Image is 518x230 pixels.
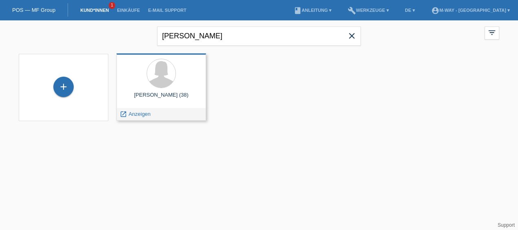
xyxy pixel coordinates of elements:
span: 1 [109,2,115,9]
i: build [348,7,356,15]
a: POS — MF Group [12,7,55,13]
input: Suche... [157,27,361,46]
i: launch [120,111,127,118]
i: filter_list [487,28,496,37]
a: E-Mail Support [144,8,191,13]
a: Support [498,222,515,228]
div: [PERSON_NAME] (38) [123,92,200,105]
a: bookAnleitung ▾ [290,8,336,13]
a: Kund*innen [76,8,113,13]
i: book [294,7,302,15]
div: Kund*in hinzufügen [54,80,73,94]
a: account_circlem-way - [GEOGRAPHIC_DATA] ▾ [427,8,514,13]
a: launch Anzeigen [120,111,151,117]
a: Einkäufe [113,8,144,13]
i: account_circle [431,7,439,15]
i: close [347,31,357,41]
a: buildWerkzeuge ▾ [344,8,393,13]
a: DE ▾ [401,8,419,13]
span: Anzeigen [129,111,151,117]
